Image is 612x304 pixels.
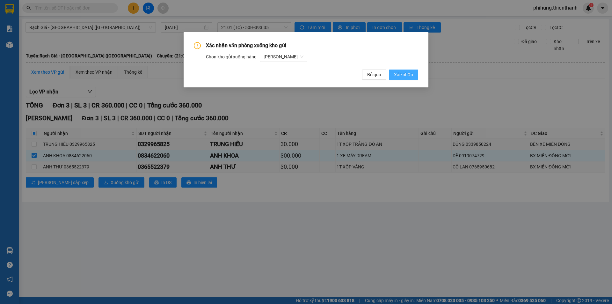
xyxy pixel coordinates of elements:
[394,71,413,78] span: Xác nhận
[389,70,418,80] button: Xác nhận
[206,52,418,62] div: Chọn kho gửi xuống hàng
[362,70,386,80] button: Bỏ qua
[264,52,303,62] span: Hà Tiên
[367,71,381,78] span: Bỏ qua
[206,42,286,48] span: Xác nhận văn phòng xuống kho gửi
[194,42,201,49] span: exclamation-circle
